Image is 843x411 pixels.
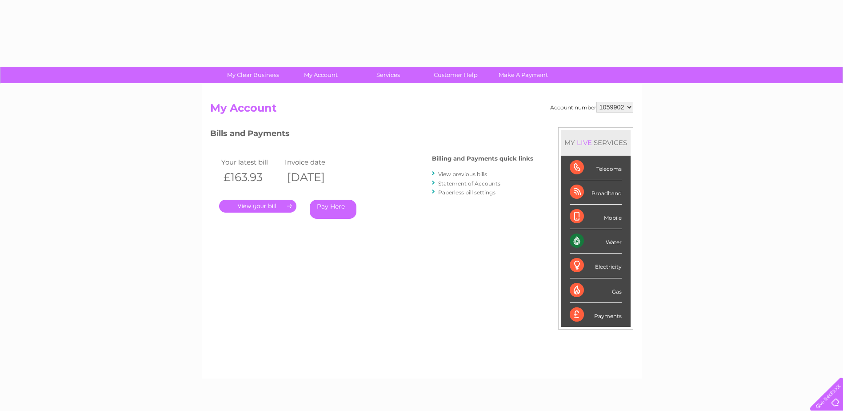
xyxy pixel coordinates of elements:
[210,127,533,143] h3: Bills and Payments
[550,102,633,113] div: Account number
[487,67,560,83] a: Make A Payment
[419,67,492,83] a: Customer Help
[219,156,283,168] td: Your latest bill
[570,205,622,229] div: Mobile
[284,67,357,83] a: My Account
[283,168,347,186] th: [DATE]
[570,254,622,278] div: Electricity
[570,229,622,254] div: Water
[570,180,622,205] div: Broadband
[352,67,425,83] a: Services
[432,155,533,162] h4: Billing and Payments quick links
[438,171,487,177] a: View previous bills
[438,180,500,187] a: Statement of Accounts
[570,278,622,303] div: Gas
[575,138,594,147] div: LIVE
[570,303,622,327] div: Payments
[219,168,283,186] th: £163.93
[216,67,290,83] a: My Clear Business
[210,102,633,119] h2: My Account
[561,130,631,155] div: MY SERVICES
[570,156,622,180] div: Telecoms
[438,189,495,196] a: Paperless bill settings
[283,156,347,168] td: Invoice date
[219,200,296,213] a: .
[310,200,356,219] a: Pay Here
